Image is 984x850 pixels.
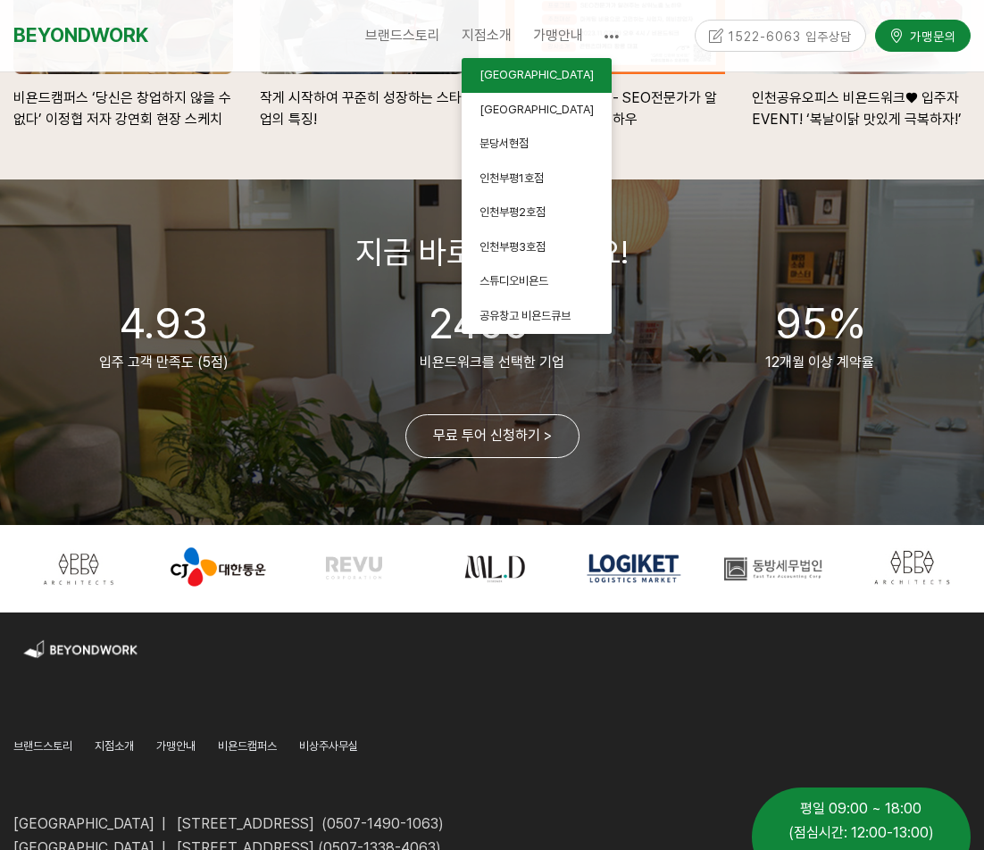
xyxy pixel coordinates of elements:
[156,737,196,761] a: 가맹안내
[479,137,529,150] span: 분당서현점
[505,74,725,130] p: 비욘드캠퍼스 특강 - SEO전문가가 알려주는 상위노출 노하우
[299,737,358,761] a: 비상주사무실
[95,737,134,761] a: 지점소개
[774,297,865,349] span: 95%
[479,309,571,322] span: 공유창고 비욘드큐브
[95,739,134,753] span: 지점소개
[99,354,229,371] span: 입주 고객 만족도 (5점)
[479,68,594,81] span: [GEOGRAPHIC_DATA]
[788,824,934,841] span: (점심시간: 12:00-13:00)
[462,264,612,299] a: 스튜디오비욘드
[299,739,358,753] span: 비상주사무실
[462,299,612,334] a: 공유창고 비욘드큐브
[429,297,555,349] span: 2400+
[905,25,956,43] span: 가맹문의
[218,739,277,753] span: 비욘드캠퍼스
[13,74,233,130] p: 비욘드캠퍼스 ‘당신은 창업하지 않을 수 없다’ 이정협 저자 강연회 현장 스케치
[479,171,544,185] span: 인천부평1호점
[156,739,196,753] span: 가맹안내
[462,162,612,196] a: 인천부평1호점
[462,196,612,230] a: 인천부평2호점
[13,739,72,753] span: 브랜드스토리
[479,205,546,219] span: 인천부평2호점
[260,74,479,130] p: 작게 시작하여 꾸준히 성장하는 스타트업의 특징!
[120,297,208,349] span: 4.93
[875,18,971,49] a: 가맹문의
[218,737,277,761] a: 비욘드캠퍼스
[765,354,874,371] span: 12개월 이상 계약율
[462,127,612,162] a: 분당서현점
[13,19,148,52] a: BEYONDWORK
[354,13,451,58] a: 브랜드스토리
[462,230,612,265] a: 인천부평3호점
[420,354,564,371] span: 비욘드워크를 선택한 기업
[752,74,971,130] p: 인천공유오피스 비욘드워크♥ 입주자 EVENT! ‘복날이닭 맛있게 극복하자!’
[462,58,612,93] a: [GEOGRAPHIC_DATA]
[13,815,444,832] span: [GEOGRAPHIC_DATA] | [STREET_ADDRESS] (0507-1490-1063)
[479,240,546,254] span: 인천부평3호점
[365,27,440,44] span: 브랜드스토리
[479,274,548,287] span: 스튜디오비욘드
[451,13,522,58] a: 지점소개
[522,13,594,58] a: 가맹안내
[800,800,921,817] span: 평일 09:00 ~ 18:00
[479,103,594,116] span: [GEOGRAPHIC_DATA]
[13,737,72,761] a: 브랜드스토리
[533,27,583,44] span: 가맹안내
[355,233,629,271] span: 지금 바로 문의하세요!
[462,27,512,44] span: 지점소개
[405,414,580,458] a: 무료 투어 신청하기 >
[462,93,612,128] a: [GEOGRAPHIC_DATA]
